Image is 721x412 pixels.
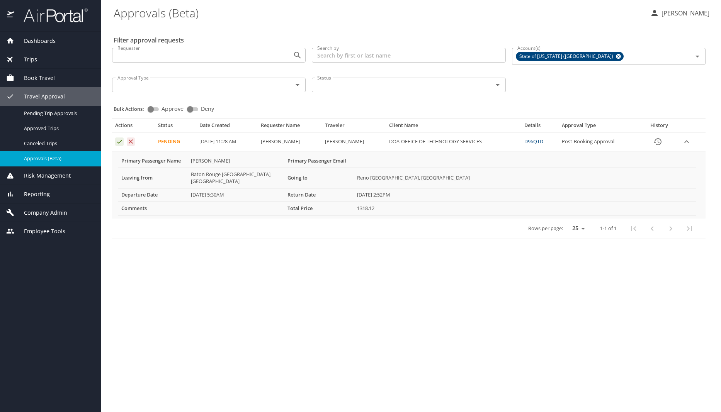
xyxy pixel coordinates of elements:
[292,80,303,90] button: Open
[566,222,588,234] select: rows per page
[14,171,71,180] span: Risk Management
[354,202,696,215] td: 1318.12
[24,110,92,117] span: Pending Trip Approvals
[258,132,322,151] td: [PERSON_NAME]
[354,168,696,188] td: Reno [GEOGRAPHIC_DATA], [GEOGRAPHIC_DATA]
[312,48,505,63] input: Search by first or last name
[386,132,521,151] td: DOA-OFFICE OF TECHNOLOGY SERVICES
[681,136,692,148] button: expand row
[118,154,696,215] table: More info for approvals
[659,8,709,18] p: [PERSON_NAME]
[322,122,386,132] th: Traveler
[118,202,188,215] th: Comments
[528,226,563,231] p: Rows per page:
[516,52,624,61] div: State of [US_STATE] ([GEOGRAPHIC_DATA])
[14,74,55,82] span: Book Travel
[14,209,67,217] span: Company Admin
[118,154,188,168] th: Primary Passenger Name
[112,122,155,132] th: Actions
[188,168,284,188] td: Baton Rouge [GEOGRAPHIC_DATA], [GEOGRAPHIC_DATA]
[188,154,284,168] td: [PERSON_NAME]
[196,132,258,151] td: [DATE] 11:28 AM
[7,8,15,23] img: icon-airportal.png
[115,137,124,146] button: Approve request
[524,138,543,145] a: D96QTD
[600,226,617,231] p: 1-1 of 1
[201,106,214,112] span: Deny
[354,188,696,202] td: [DATE] 2:52PM
[155,132,196,151] td: Pending
[112,122,706,239] table: Approval table
[155,122,196,132] th: Status
[24,155,92,162] span: Approvals (Beta)
[386,122,521,132] th: Client Name
[15,8,88,23] img: airportal-logo.png
[14,37,56,45] span: Dashboards
[647,6,712,20] button: [PERSON_NAME]
[284,154,354,168] th: Primary Passenger Email
[284,202,354,215] th: Total Price
[196,122,258,132] th: Date Created
[127,137,135,146] button: Deny request
[559,132,641,151] td: Post-Booking Approval
[521,122,559,132] th: Details
[114,1,644,25] h1: Approvals (Beta)
[641,122,678,132] th: History
[14,190,50,198] span: Reporting
[24,140,92,147] span: Canceled Trips
[284,168,354,188] th: Going to
[292,50,303,61] button: Open
[118,168,188,188] th: Leaving from
[492,80,503,90] button: Open
[162,106,184,112] span: Approve
[188,188,284,202] td: [DATE] 5:30AM
[516,53,618,61] span: State of [US_STATE] ([GEOGRAPHIC_DATA])
[118,188,188,202] th: Departure Date
[284,188,354,202] th: Return Date
[14,92,65,101] span: Travel Approval
[692,51,703,62] button: Open
[559,122,641,132] th: Approval Type
[14,55,37,64] span: Trips
[14,227,65,236] span: Employee Tools
[114,105,150,112] p: Bulk Actions:
[648,132,667,151] button: History
[258,122,322,132] th: Requester Name
[322,132,386,151] td: [PERSON_NAME]
[114,34,184,46] h2: Filter approval requests
[24,125,92,132] span: Approved Trips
